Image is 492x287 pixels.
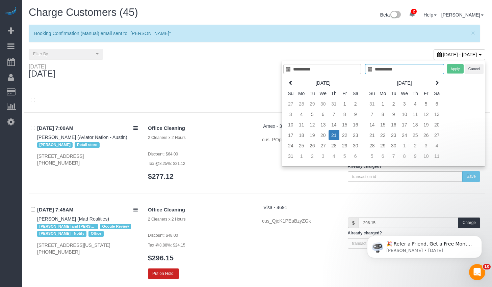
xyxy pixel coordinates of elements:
td: 22 [339,130,350,140]
span: Charge Customers (45) [29,6,138,18]
td: 3 [421,140,432,151]
td: 9 [350,109,361,119]
span: 2 [411,9,417,14]
span: $ [348,218,359,228]
td: 6 [378,151,388,161]
td: 21 [367,130,378,140]
td: 11 [410,109,421,119]
h4: Office Cleaning [148,207,252,213]
td: 31 [367,98,378,109]
img: New interface [390,11,401,20]
small: Tax @8.88%: $24.15 [148,243,185,248]
input: transaction id [348,171,463,182]
td: 17 [399,119,410,130]
span: Filter By [33,51,94,57]
th: Sa [350,88,361,98]
td: 26 [307,140,318,151]
h4: [DATE] 7:45AM [37,207,138,213]
a: $296.15 [148,254,174,262]
td: 10 [285,119,296,130]
div: [STREET_ADDRESS] [PHONE_NUMBER] [37,153,138,166]
small: Discount: $64.00 [148,152,178,156]
td: 25 [410,130,421,140]
td: 13 [318,119,329,130]
td: 12 [421,109,432,119]
td: 31 [285,151,296,161]
h4: [DATE] 7:00AM [37,125,138,131]
th: Th [410,88,421,98]
td: 10 [399,109,410,119]
span: [PERSON_NAME] [37,142,73,148]
td: 2 [350,98,361,109]
a: $277.12 [148,172,174,180]
div: [STREET_ADDRESS][US_STATE] [PHONE_NUMBER] [37,242,138,255]
span: 10 [483,264,491,269]
th: [DATE] [296,78,350,88]
th: Fr [421,88,432,98]
a: [PERSON_NAME] (Aviator Nation - Austin) [37,135,127,140]
div: [DATE] [29,64,62,79]
button: Charge [458,218,480,228]
span: [PERSON_NAME] - Notify [37,231,86,236]
small: 2 Cleaners x 2 Hours [148,135,186,140]
td: 8 [339,109,350,119]
td: 13 [432,109,442,119]
td: 30 [318,98,329,109]
th: Mo [296,88,307,98]
td: 7 [367,109,378,119]
a: Visa - 4691 [263,205,287,210]
td: 27 [318,140,329,151]
td: 2 [410,140,421,151]
h5: Already charged? [348,231,481,235]
td: 19 [307,130,318,140]
th: Sa [432,88,442,98]
h4: Office Cleaning [148,125,252,131]
a: Amex - 3184 [263,123,290,129]
td: 27 [432,130,442,140]
td: 5 [307,109,318,119]
td: 2 [307,151,318,161]
td: 15 [339,119,350,130]
td: 4 [432,140,442,151]
a: 2 [406,7,419,22]
td: 25 [296,140,307,151]
td: 28 [296,98,307,109]
th: We [318,88,329,98]
td: 6 [350,151,361,161]
td: 12 [307,119,318,130]
td: 15 [378,119,388,130]
span: [DATE] - [DATE] [443,52,477,57]
th: Fr [339,88,350,98]
th: [DATE] [378,78,432,88]
td: 2 [388,98,399,109]
td: 30 [388,140,399,151]
button: Cancel [465,64,484,74]
td: 30 [350,140,361,151]
td: 23 [388,130,399,140]
td: 14 [367,119,378,130]
img: Automaid Logo [4,7,18,16]
td: 6 [432,98,442,109]
input: transaction id [348,238,463,249]
td: 5 [339,151,350,161]
th: Mo [378,88,388,98]
td: 29 [339,140,350,151]
td: 1 [399,140,410,151]
td: 31 [329,98,339,109]
td: 23 [350,130,361,140]
td: 29 [378,140,388,151]
span: [PERSON_NAME] and [PERSON_NAME] Preferred [37,224,98,229]
td: 11 [432,151,442,161]
th: Su [367,88,378,98]
div: cus_QjeK1PEaBzyZGk [262,218,338,224]
td: 11 [296,119,307,130]
span: Retail store [75,142,99,148]
td: 9 [388,109,399,119]
th: Tu [388,88,399,98]
button: Put on Hold! [148,268,179,279]
td: 17 [285,130,296,140]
